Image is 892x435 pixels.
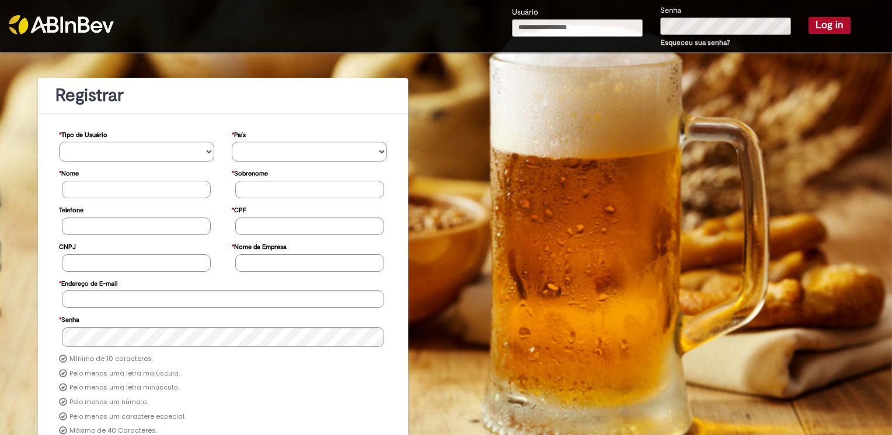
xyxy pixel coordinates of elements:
[660,5,681,16] label: Senha
[69,398,148,407] label: Pelo menos um número.
[69,369,180,378] label: Pelo menos uma letra maiúscula.
[232,125,246,142] label: País
[59,201,83,218] label: Telefone
[69,355,153,364] label: Mínimo de 10 caracteres.
[232,201,246,218] label: CPF
[232,237,287,254] label: Nome da Empresa
[59,310,79,327] label: Senha
[9,15,114,34] img: ABInbev-white.png
[661,38,730,47] a: Esqueceu sua senha?
[232,164,268,181] label: Sobrenome
[59,274,117,291] label: Endereço de E-mail
[69,383,179,392] label: Pelo menos uma letra minúscula.
[59,237,76,254] label: CNPJ
[69,412,186,422] label: Pelo menos um caractere especial.
[809,17,851,33] button: Log in
[59,164,79,181] label: Nome
[512,7,538,18] label: Usuário
[55,86,391,105] h1: Registrar
[59,125,107,142] label: Tipo de Usuário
